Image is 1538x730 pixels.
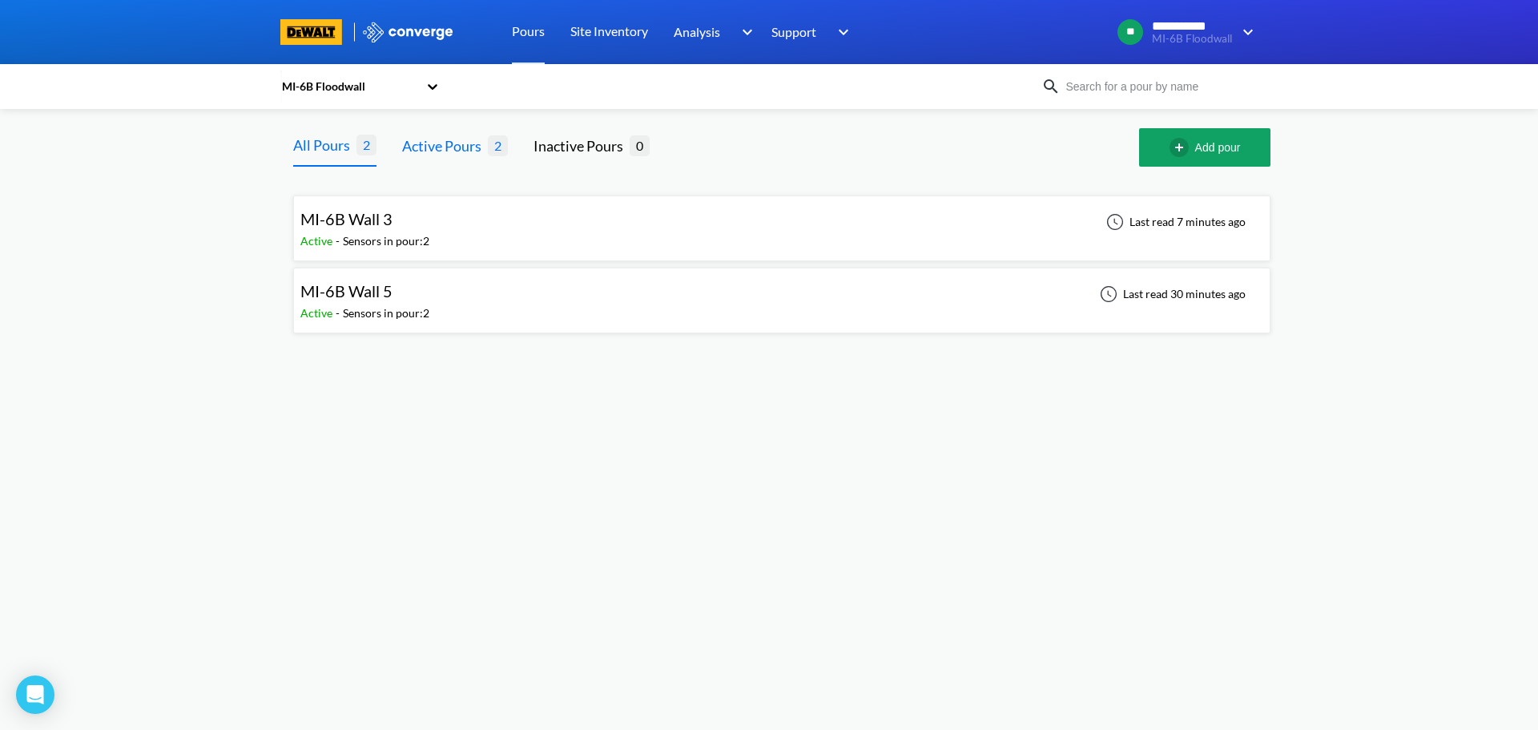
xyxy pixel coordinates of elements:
span: 2 [356,135,376,155]
span: 2 [488,135,508,155]
div: Sensors in pour: 2 [343,232,429,250]
img: downArrow.svg [731,22,757,42]
span: Support [771,22,816,42]
img: downArrow.svg [827,22,853,42]
a: branding logo [280,19,361,45]
span: 0 [630,135,650,155]
div: Sensors in pour: 2 [343,305,429,322]
div: MI-6B Floodwall [280,78,418,95]
span: Active [300,234,336,248]
img: downArrow.svg [1232,22,1258,42]
span: Analysis [674,22,720,42]
button: Add pour [1139,128,1270,167]
div: Open Intercom Messenger [16,676,54,714]
div: Last read 30 minutes ago [1091,284,1250,304]
span: MI-6B Wall 5 [300,281,393,300]
img: icon-search.svg [1041,77,1061,96]
span: - [336,234,343,248]
span: MI-6B Floodwall [1152,33,1232,45]
input: Search for a pour by name [1061,78,1254,95]
span: MI-6B Wall 3 [300,209,393,228]
a: MI-6B Wall 3Active-Sensors in pour:2Last read 7 minutes ago [293,214,1270,228]
img: add-circle-outline.svg [1170,138,1195,157]
div: Last read 7 minutes ago [1097,212,1250,232]
div: Inactive Pours [533,135,630,157]
img: logo_ewhite.svg [361,22,454,42]
span: Active [300,306,336,320]
img: branding logo [280,19,342,45]
span: - [336,306,343,320]
a: MI-6B Wall 5Active-Sensors in pour:2Last read 30 minutes ago [293,286,1270,300]
div: All Pours [293,134,356,156]
div: Active Pours [402,135,488,157]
